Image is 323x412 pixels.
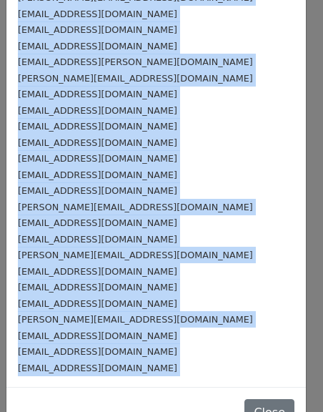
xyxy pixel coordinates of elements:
[18,202,253,212] small: [PERSON_NAME][EMAIL_ADDRESS][DOMAIN_NAME]
[18,9,177,19] small: [EMAIL_ADDRESS][DOMAIN_NAME]
[18,314,253,325] small: [PERSON_NAME][EMAIL_ADDRESS][DOMAIN_NAME]
[18,266,177,277] small: [EMAIL_ADDRESS][DOMAIN_NAME]
[18,330,177,341] small: [EMAIL_ADDRESS][DOMAIN_NAME]
[18,41,177,51] small: [EMAIL_ADDRESS][DOMAIN_NAME]
[18,346,177,357] small: [EMAIL_ADDRESS][DOMAIN_NAME]
[18,250,253,260] small: [PERSON_NAME][EMAIL_ADDRESS][DOMAIN_NAME]
[18,153,177,164] small: [EMAIL_ADDRESS][DOMAIN_NAME]
[18,234,177,245] small: [EMAIL_ADDRESS][DOMAIN_NAME]
[18,363,177,373] small: [EMAIL_ADDRESS][DOMAIN_NAME]
[252,343,323,412] iframe: Chat Widget
[18,217,177,228] small: [EMAIL_ADDRESS][DOMAIN_NAME]
[18,89,177,99] small: [EMAIL_ADDRESS][DOMAIN_NAME]
[18,185,177,196] small: [EMAIL_ADDRESS][DOMAIN_NAME]
[18,137,177,148] small: [EMAIL_ADDRESS][DOMAIN_NAME]
[18,298,177,309] small: [EMAIL_ADDRESS][DOMAIN_NAME]
[18,105,177,116] small: [EMAIL_ADDRESS][DOMAIN_NAME]
[18,24,177,35] small: [EMAIL_ADDRESS][DOMAIN_NAME]
[18,121,177,132] small: [EMAIL_ADDRESS][DOMAIN_NAME]
[18,170,177,180] small: [EMAIL_ADDRESS][DOMAIN_NAME]
[18,57,253,67] small: [EMAIL_ADDRESS][PERSON_NAME][DOMAIN_NAME]
[18,282,177,293] small: [EMAIL_ADDRESS][DOMAIN_NAME]
[18,73,253,84] small: [PERSON_NAME][EMAIL_ADDRESS][DOMAIN_NAME]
